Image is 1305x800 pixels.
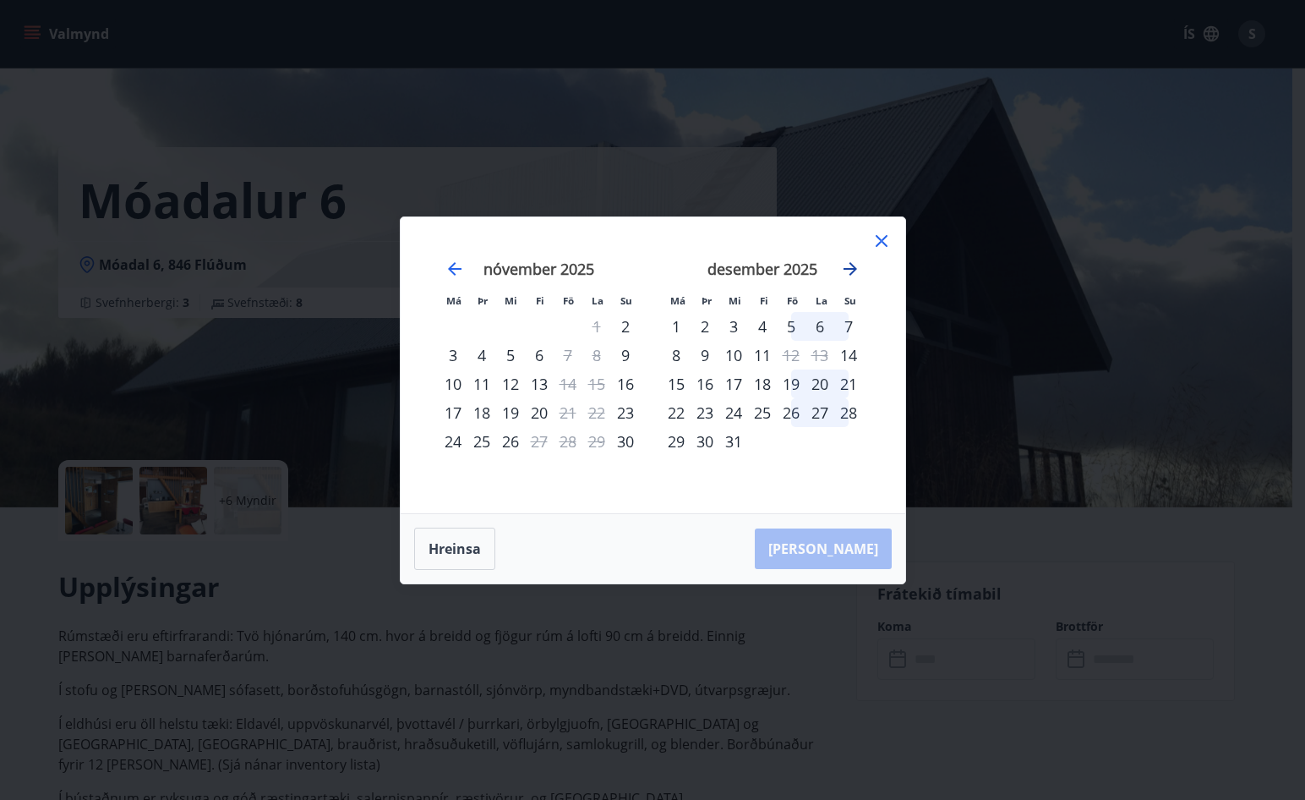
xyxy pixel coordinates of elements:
[525,341,554,370] div: 6
[805,398,834,427] div: 27
[719,312,748,341] td: Choose miðvikudagur, 3. desember 2025 as your check-in date. It’s available.
[611,398,640,427] div: Aðeins innritun í boði
[662,398,691,427] td: Choose mánudagur, 22. desember 2025 as your check-in date. It’s available.
[777,398,805,427] div: 26
[525,398,554,427] div: 20
[777,341,805,370] div: Aðeins útritun í boði
[748,398,777,427] div: 25
[439,370,467,398] td: Choose mánudagur, 10. nóvember 2025 as your check-in date. It’s available.
[834,398,863,427] div: 28
[563,294,574,307] small: Fö
[536,294,544,307] small: Fi
[670,294,685,307] small: Má
[467,341,496,370] td: Choose þriðjudagur, 4. nóvember 2025 as your check-in date. It’s available.
[840,259,860,279] div: Move forward to switch to the next month.
[582,341,611,370] td: Not available. laugardagur, 8. nóvember 2025
[691,341,719,370] td: Choose þriðjudagur, 9. desember 2025 as your check-in date. It’s available.
[496,398,525,427] td: Choose miðvikudagur, 19. nóvember 2025 as your check-in date. It’s available.
[439,370,467,398] div: 10
[748,370,777,398] td: Choose fimmtudagur, 18. desember 2025 as your check-in date. It’s available.
[611,370,640,398] div: Aðeins innritun í boði
[496,427,525,456] td: Choose miðvikudagur, 26. nóvember 2025 as your check-in date. It’s available.
[834,370,863,398] td: Choose sunnudagur, 21. desember 2025 as your check-in date. It’s available.
[554,341,582,370] td: Not available. föstudagur, 7. nóvember 2025
[525,427,554,456] td: Not available. fimmtudagur, 27. nóvember 2025
[834,398,863,427] td: Choose sunnudagur, 28. desember 2025 as your check-in date. It’s available.
[525,398,554,427] td: Choose fimmtudagur, 20. nóvember 2025 as your check-in date. It’s available.
[611,427,640,456] td: Choose sunnudagur, 30. nóvember 2025 as your check-in date. It’s available.
[691,398,719,427] div: 23
[662,427,691,456] td: Choose mánudagur, 29. desember 2025 as your check-in date. It’s available.
[748,370,777,398] div: 18
[760,294,768,307] small: Fi
[611,398,640,427] td: Choose sunnudagur, 23. nóvember 2025 as your check-in date. It’s available.
[525,341,554,370] td: Choose fimmtudagur, 6. nóvember 2025 as your check-in date. It’s available.
[662,312,691,341] td: Choose mánudagur, 1. desember 2025 as your check-in date. It’s available.
[478,294,488,307] small: Þr
[719,312,748,341] div: 3
[787,294,798,307] small: Fö
[496,370,525,398] td: Choose miðvikudagur, 12. nóvember 2025 as your check-in date. It’s available.
[611,370,640,398] td: Choose sunnudagur, 16. nóvember 2025 as your check-in date. It’s available.
[554,398,582,427] td: Not available. föstudagur, 21. nóvember 2025
[719,427,748,456] td: Choose miðvikudagur, 31. desember 2025 as your check-in date. It’s available.
[439,398,467,427] td: Choose mánudagur, 17. nóvember 2025 as your check-in date. It’s available.
[483,259,594,279] strong: nóvember 2025
[445,259,465,279] div: Move backward to switch to the previous month.
[719,398,748,427] td: Choose miðvikudagur, 24. desember 2025 as your check-in date. It’s available.
[467,398,496,427] td: Choose þriðjudagur, 18. nóvember 2025 as your check-in date. It’s available.
[719,341,748,370] td: Choose miðvikudagur, 10. desember 2025 as your check-in date. It’s available.
[554,370,582,398] td: Not available. föstudagur, 14. nóvember 2025
[611,341,640,370] div: Aðeins innritun í boði
[620,294,632,307] small: Su
[439,341,467,370] td: Choose mánudagur, 3. nóvember 2025 as your check-in date. It’s available.
[834,312,863,341] td: Choose sunnudagur, 7. desember 2025 as your check-in date. It’s available.
[748,341,777,370] div: 11
[582,312,611,341] td: Not available. laugardagur, 1. nóvember 2025
[496,427,525,456] div: 26
[414,528,495,570] button: Hreinsa
[525,427,554,456] div: Aðeins útritun í boði
[582,398,611,427] td: Not available. laugardagur, 22. nóvember 2025
[554,398,582,427] div: Aðeins útritun í boði
[662,370,691,398] td: Choose mánudagur, 15. desember 2025 as your check-in date. It’s available.
[592,294,603,307] small: La
[554,341,582,370] div: Aðeins útritun í boði
[777,312,805,341] td: Choose föstudagur, 5. desember 2025 as your check-in date. It’s available.
[525,370,554,398] div: 13
[834,370,863,398] div: 21
[467,427,496,456] div: 25
[467,427,496,456] td: Choose þriðjudagur, 25. nóvember 2025 as your check-in date. It’s available.
[662,427,691,456] div: 29
[611,312,640,341] div: Aðeins innritun í boði
[496,341,525,370] td: Choose miðvikudagur, 5. nóvember 2025 as your check-in date. It’s available.
[582,427,611,456] td: Not available. laugardagur, 29. nóvember 2025
[805,312,834,341] div: 6
[719,398,748,427] div: 24
[816,294,827,307] small: La
[554,427,582,456] td: Not available. föstudagur, 28. nóvember 2025
[702,294,712,307] small: Þr
[719,341,748,370] div: 10
[691,341,719,370] div: 9
[729,294,741,307] small: Mi
[691,370,719,398] div: 16
[691,427,719,456] div: 30
[496,398,525,427] div: 19
[777,341,805,370] td: Not available. föstudagur, 12. desember 2025
[719,427,748,456] div: 31
[611,312,640,341] td: Choose sunnudagur, 2. nóvember 2025 as your check-in date. It’s available.
[834,341,863,370] td: Choose sunnudagur, 14. desember 2025 as your check-in date. It’s available.
[662,312,691,341] div: 1
[748,312,777,341] td: Choose fimmtudagur, 4. desember 2025 as your check-in date. It’s available.
[662,341,691,370] td: Choose mánudagur, 8. desember 2025 as your check-in date. It’s available.
[467,370,496,398] div: 11
[691,370,719,398] td: Choose þriðjudagur, 16. desember 2025 as your check-in date. It’s available.
[748,341,777,370] td: Choose fimmtudagur, 11. desember 2025 as your check-in date. It’s available.
[691,427,719,456] td: Choose þriðjudagur, 30. desember 2025 as your check-in date. It’s available.
[439,427,467,456] div: 24
[662,341,691,370] div: 8
[691,398,719,427] td: Choose þriðjudagur, 23. desember 2025 as your check-in date. It’s available.
[834,341,863,370] div: Aðeins innritun í boði
[467,398,496,427] div: 18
